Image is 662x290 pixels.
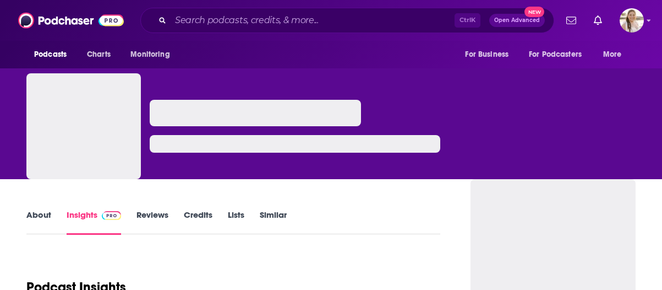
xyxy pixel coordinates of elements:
[465,47,508,62] span: For Business
[87,47,111,62] span: Charts
[26,210,51,235] a: About
[123,44,184,65] button: open menu
[140,8,554,33] div: Search podcasts, credits, & more...
[18,10,124,31] img: Podchaser - Follow, Share and Rate Podcasts
[228,210,244,235] a: Lists
[620,8,644,33] img: User Profile
[522,44,598,65] button: open menu
[34,47,67,62] span: Podcasts
[455,13,480,28] span: Ctrl K
[130,47,169,62] span: Monitoring
[562,11,581,30] a: Show notifications dropdown
[260,210,287,235] a: Similar
[136,210,168,235] a: Reviews
[524,7,544,17] span: New
[620,8,644,33] button: Show profile menu
[589,11,606,30] a: Show notifications dropdown
[184,210,212,235] a: Credits
[489,14,545,27] button: Open AdvancedNew
[67,210,121,235] a: InsightsPodchaser Pro
[26,44,81,65] button: open menu
[603,47,622,62] span: More
[171,12,455,29] input: Search podcasts, credits, & more...
[457,44,522,65] button: open menu
[494,18,540,23] span: Open Advanced
[102,211,121,220] img: Podchaser Pro
[620,8,644,33] span: Logged in as acquavie
[529,47,582,62] span: For Podcasters
[595,44,636,65] button: open menu
[80,44,117,65] a: Charts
